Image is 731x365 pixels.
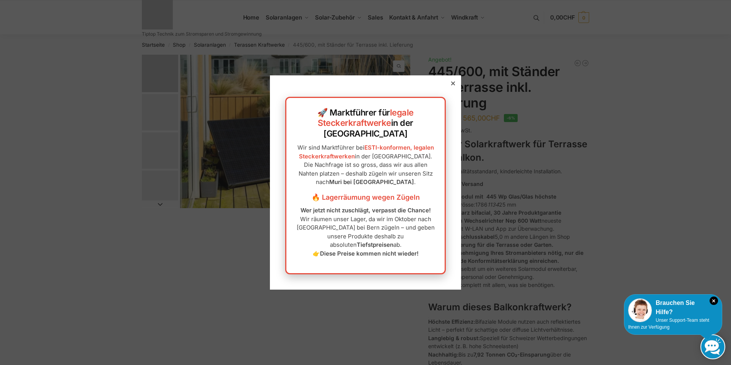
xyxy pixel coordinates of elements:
p: Wir sind Marktführer bei in der [GEOGRAPHIC_DATA]. Die Nachfrage ist so gross, dass wir aus allen... [294,143,437,187]
img: Customer service [628,298,652,322]
h3: 🔥 Lagerräumung wegen Zügeln [294,192,437,202]
strong: Diese Preise kommen nicht wieder! [320,250,419,257]
h2: 🚀 Marktführer für in der [GEOGRAPHIC_DATA] [294,108,437,139]
p: Wir räumen unser Lager, da wir im Oktober nach [GEOGRAPHIC_DATA] bei Bern zügeln – und geben unse... [294,206,437,258]
i: Schließen [710,297,718,305]
a: legale Steckerkraftwerke [318,108,414,128]
strong: Wer jetzt nicht zuschlägt, verpasst die Chance! [301,207,431,214]
a: ESTI-konformen, legalen Steckerkraftwerken [299,144,434,160]
strong: Muri bei [GEOGRAPHIC_DATA] [329,178,414,186]
strong: Tiefstpreisen [357,241,393,248]
div: Brauchen Sie Hilfe? [628,298,718,317]
span: Unser Support-Team steht Ihnen zur Verfügung [628,318,709,330]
